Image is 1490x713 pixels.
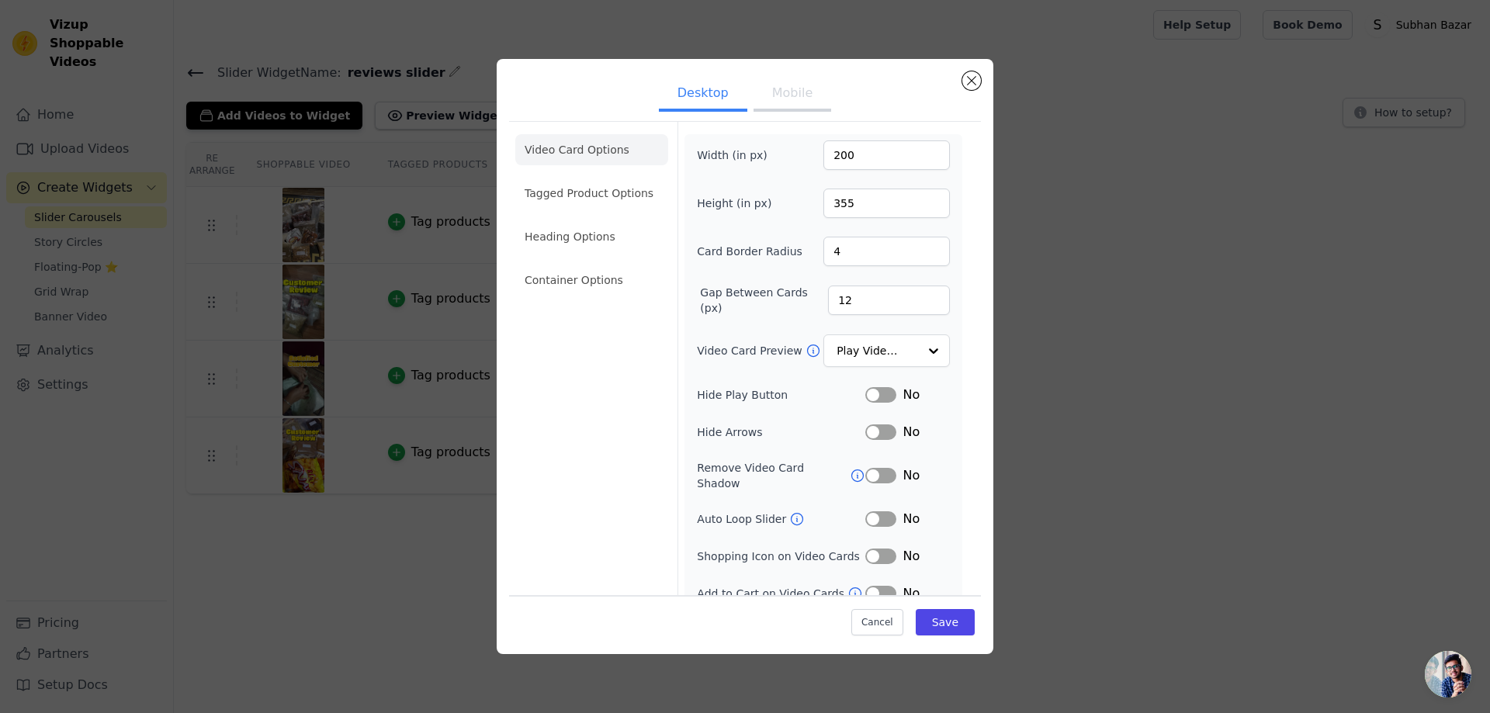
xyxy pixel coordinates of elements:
label: Video Card Preview [697,343,805,358]
li: Video Card Options [515,134,668,165]
li: Tagged Product Options [515,178,668,209]
label: Auto Loop Slider [697,511,789,527]
label: Hide Play Button [697,387,865,403]
label: Gap Between Cards (px) [700,285,828,316]
span: No [903,466,920,485]
label: Width (in px) [697,147,781,163]
label: Remove Video Card Shadow [697,460,850,491]
label: Card Border Radius [697,244,802,259]
span: No [903,423,920,441]
label: Shopping Icon on Video Cards [697,549,865,564]
button: Save [916,609,975,635]
li: Heading Options [515,221,668,252]
span: No [903,584,920,603]
span: No [903,510,920,528]
span: No [903,386,920,404]
label: Add to Cart on Video Cards [697,586,847,601]
span: No [903,547,920,566]
label: Height (in px) [697,196,781,211]
button: Close modal [962,71,981,90]
label: Hide Arrows [697,424,865,440]
li: Container Options [515,265,668,296]
button: Desktop [659,78,747,112]
button: Mobile [754,78,831,112]
div: Open chat [1425,651,1471,697]
button: Cancel [851,609,903,635]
